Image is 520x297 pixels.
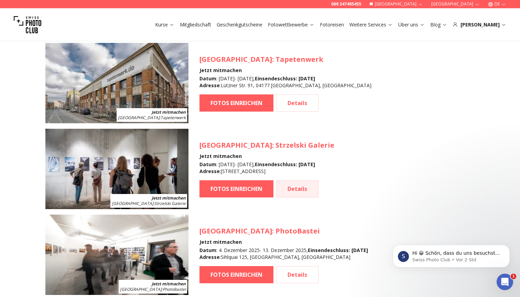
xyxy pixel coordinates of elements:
[112,201,153,206] span: [GEOGRAPHIC_DATA]
[45,43,188,123] img: SPC Photo Awards LEIPZIG November 2025
[45,129,188,209] img: SPC Photo Awards STUTTGART November 2025
[152,109,186,115] b: Jetzt mitmachen
[199,161,216,168] b: Datum
[199,82,220,89] b: Adresse
[349,21,393,28] a: Weitere Services
[276,180,318,197] a: Details
[152,20,177,30] button: Kurse
[276,94,318,112] a: Details
[255,161,315,168] b: Einsendeschluss : [DATE]
[268,21,314,28] a: Fotowettbewerbe
[497,274,513,290] iframe: Intercom live chat
[120,286,162,292] span: [GEOGRAPHIC_DATA]
[255,75,315,82] b: Einsendeschluss : [DATE]
[331,1,361,7] a: 069 247495455
[199,153,334,160] h4: Jetzt mitmachen
[199,140,272,150] span: [GEOGRAPHIC_DATA]
[199,55,371,64] h3: : Tapetenwerk
[152,195,186,201] b: Jetzt mitmachen
[152,281,186,287] b: Jetzt mitmachen
[199,266,273,283] a: FOTOS EINREICHEN
[199,140,334,150] h3: : Strzelski Galerie
[199,254,220,260] b: Adresse
[214,20,265,30] button: Geschenkgutscheine
[199,226,368,236] h3: : PhotoBastei
[430,21,447,28] a: Blog
[112,201,186,206] span: : Strzelski Galerie
[199,161,334,175] div: : [DATE] - [DATE] , : [STREET_ADDRESS]
[118,115,160,121] span: [GEOGRAPHIC_DATA]
[199,180,273,197] a: FOTOS EINREICHEN
[118,115,186,121] span: : Tapetenwerk
[265,20,317,30] button: Fotowettbewerbe
[199,75,371,89] div: : [DATE] - [DATE] , : Lützner Str. 91, 04177 [GEOGRAPHIC_DATA], [GEOGRAPHIC_DATA]
[308,247,368,253] b: Einsendeschluss : [DATE]
[199,239,368,245] h4: Jetzt mitmachen
[177,20,214,30] button: Mitgliedschaft
[199,226,272,236] span: [GEOGRAPHIC_DATA]
[45,215,188,295] img: SPC Photo Awards Zürich: Dezember 2025
[398,21,425,28] a: Über uns
[511,274,516,279] span: 1
[317,20,347,30] button: Fotoreisen
[453,21,506,28] div: [PERSON_NAME]
[427,20,450,30] button: Blog
[199,75,216,82] b: Datum
[199,247,216,253] b: Datum
[14,11,41,38] img: Swiss photo club
[396,20,427,30] button: Über uns
[199,55,272,64] span: [GEOGRAPHIC_DATA]
[199,247,368,261] div: : 4. Dezember 2025 - 13. Dezember 2025 , : Sihlquai 125, [GEOGRAPHIC_DATA], [GEOGRAPHIC_DATA]
[199,67,371,74] h4: Jetzt mitmachen
[180,21,211,28] a: Mitgliedschaft
[199,94,273,112] a: FOTOS EINREICHEN
[155,21,174,28] a: Kurse
[276,266,318,283] a: Details
[320,21,344,28] a: Fotoreisen
[120,286,186,292] span: : PhotoBastei
[382,230,520,278] iframe: Intercom notifications Nachricht
[347,20,396,30] button: Weitere Services
[199,168,220,174] b: Adresse
[217,21,262,28] a: Geschenkgutscheine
